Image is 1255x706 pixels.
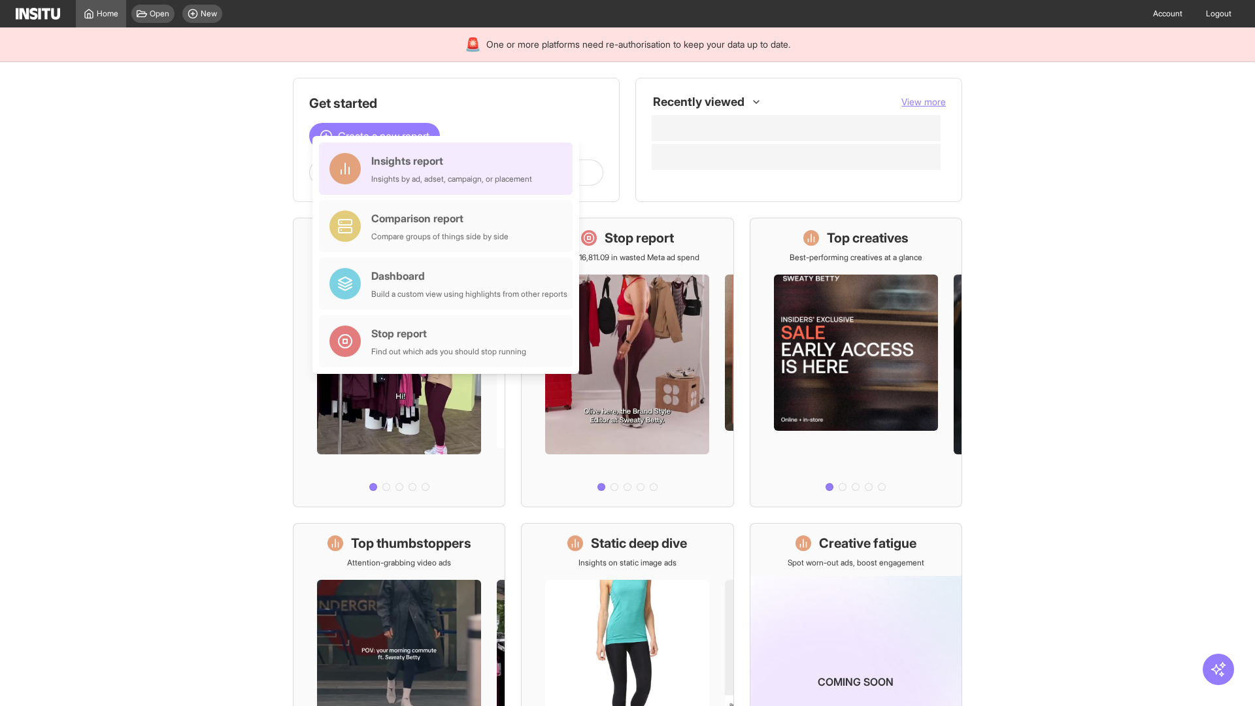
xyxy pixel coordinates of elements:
div: Insights report [371,153,532,169]
button: View more [901,95,946,109]
button: Create a new report [309,123,440,149]
p: Save £16,811.09 in wasted Meta ad spend [556,252,699,263]
div: Build a custom view using highlights from other reports [371,289,567,299]
h1: Get started [309,94,603,112]
div: Stop report [371,326,526,341]
div: Insights by ad, adset, campaign, or placement [371,174,532,184]
div: Dashboard [371,268,567,284]
h1: Top creatives [827,229,909,247]
a: Top creativesBest-performing creatives at a glance [750,218,962,507]
div: Comparison report [371,210,509,226]
div: Compare groups of things side by side [371,231,509,242]
p: Best-performing creatives at a glance [790,252,922,263]
span: New [201,8,217,19]
span: Home [97,8,118,19]
span: Open [150,8,169,19]
p: Attention-grabbing video ads [347,558,451,568]
h1: Stop report [605,229,674,247]
span: One or more platforms need re-authorisation to keep your data up to date. [486,38,790,51]
span: View more [901,96,946,107]
p: Insights on static image ads [578,558,677,568]
div: Find out which ads you should stop running [371,346,526,357]
span: Create a new report [338,128,429,144]
h1: Static deep dive [591,534,687,552]
img: Logo [16,8,60,20]
div: 🚨 [465,35,481,54]
a: Stop reportSave £16,811.09 in wasted Meta ad spend [521,218,733,507]
h1: Top thumbstoppers [351,534,471,552]
a: What's live nowSee all active ads instantly [293,218,505,507]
